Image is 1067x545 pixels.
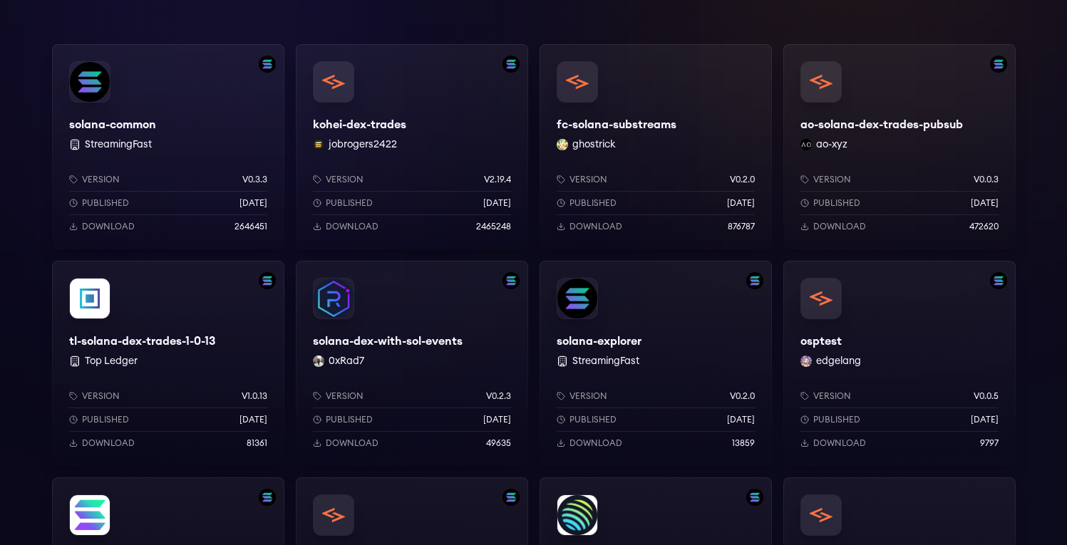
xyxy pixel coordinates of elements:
[727,197,755,209] p: [DATE]
[242,390,267,402] p: v1.0.13
[569,174,607,185] p: Version
[296,44,528,249] a: Filter by solana networkkohei-dex-tradeskohei-dex-tradesjobrogers2422 jobrogers2422Versionv2.19.4...
[483,197,511,209] p: [DATE]
[82,437,135,449] p: Download
[783,261,1016,466] a: Filter by solana networkosptestosptestedgelang edgelangVersionv0.0.5Published[DATE]Download9797
[813,221,866,232] p: Download
[816,137,847,152] button: ao-xyz
[569,390,607,402] p: Version
[326,174,364,185] p: Version
[259,272,276,289] img: Filter by solana network
[813,174,851,185] p: Version
[502,489,520,506] img: Filter by solana network
[730,390,755,402] p: v0.2.0
[484,174,511,185] p: v2.19.4
[813,437,866,449] p: Download
[247,437,267,449] p: 81361
[326,221,378,232] p: Download
[971,414,999,425] p: [DATE]
[569,221,622,232] p: Download
[239,414,267,425] p: [DATE]
[813,390,851,402] p: Version
[572,354,639,368] button: StreamingFast
[990,272,1007,289] img: Filter by solana network
[82,414,129,425] p: Published
[242,174,267,185] p: v0.3.3
[239,197,267,209] p: [DATE]
[85,137,152,152] button: StreamingFast
[82,174,120,185] p: Version
[816,354,861,368] button: edgelang
[969,221,999,232] p: 472620
[486,390,511,402] p: v0.2.3
[569,197,617,209] p: Published
[85,354,138,368] button: Top Ledger
[234,221,267,232] p: 2646451
[540,44,772,249] a: fc-solana-substreamsfc-solana-substreamsghostrick ghostrickVersionv0.2.0Published[DATE]Download87...
[730,174,755,185] p: v0.2.0
[259,489,276,506] img: Filter by solana-accounts-mainnet network
[296,261,528,466] a: Filter by solana networksolana-dex-with-sol-eventssolana-dex-with-sol-events0xRad7 0xRad7Versionv...
[82,221,135,232] p: Download
[82,197,129,209] p: Published
[52,44,284,249] a: Filter by solana networksolana-commonsolana-common StreamingFastVersionv0.3.3Published[DATE]Downl...
[732,437,755,449] p: 13859
[813,414,860,425] p: Published
[326,437,378,449] p: Download
[783,44,1016,249] a: Filter by solana networkao-solana-dex-trades-pubsubao-solana-dex-trades-pubsubao-xyz ao-xyzVersio...
[572,137,616,152] button: ghostrick
[486,437,511,449] p: 49635
[329,354,364,368] button: 0xRad7
[326,197,373,209] p: Published
[746,272,763,289] img: Filter by solana network
[502,56,520,73] img: Filter by solana network
[476,221,511,232] p: 2465248
[540,261,772,466] a: Filter by solana networksolana-explorersolana-explorer StreamingFastVersionv0.2.0Published[DATE]D...
[813,197,860,209] p: Published
[82,390,120,402] p: Version
[569,437,622,449] p: Download
[326,390,364,402] p: Version
[326,414,373,425] p: Published
[502,272,520,289] img: Filter by solana network
[974,390,999,402] p: v0.0.5
[569,414,617,425] p: Published
[990,56,1007,73] img: Filter by solana network
[746,489,763,506] img: Filter by solana network
[727,414,755,425] p: [DATE]
[980,437,999,449] p: 9797
[329,137,397,152] button: jobrogers2422
[483,414,511,425] p: [DATE]
[52,261,284,466] a: Filter by solana networktl-solana-dex-trades-1-0-13tl-solana-dex-trades-1-0-13 Top LedgerVersionv...
[259,56,276,73] img: Filter by solana network
[974,174,999,185] p: v0.0.3
[971,197,999,209] p: [DATE]
[728,221,755,232] p: 876787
